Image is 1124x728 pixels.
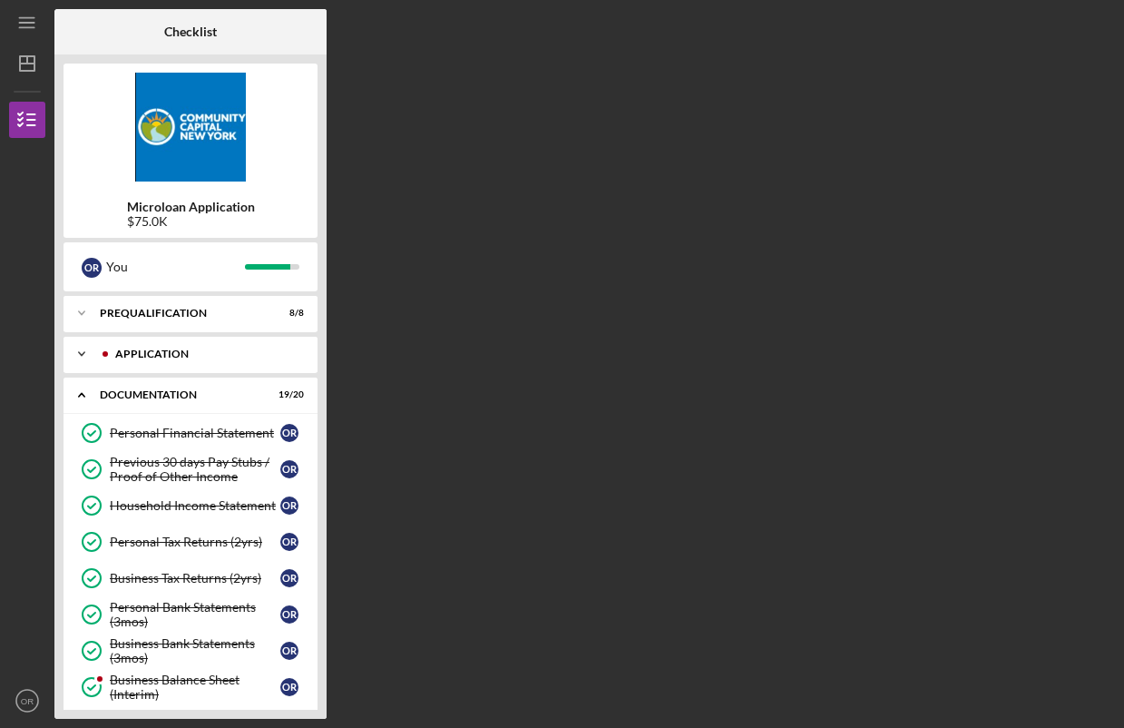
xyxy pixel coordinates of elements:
[110,498,280,513] div: Household Income Statement
[9,683,45,719] button: OR
[21,696,34,706] text: OR
[110,426,280,440] div: Personal Financial Statement
[110,600,280,629] div: Personal Bank Statements (3mos)
[127,200,255,214] b: Microloan Application
[280,605,298,624] div: O R
[127,214,255,229] div: $75.0K
[280,569,298,587] div: O R
[73,487,308,524] a: Household Income StatementOR
[271,308,304,319] div: 8 / 8
[110,636,280,665] div: Business Bank Statements (3mos)
[82,258,102,278] div: O R
[73,560,308,596] a: Business Tax Returns (2yrs)OR
[280,642,298,660] div: O R
[100,308,259,319] div: Prequalification
[280,460,298,478] div: O R
[73,415,308,451] a: Personal Financial StatementOR
[106,251,245,282] div: You
[110,673,280,702] div: Business Balance Sheet (Interim)
[73,451,308,487] a: Previous 30 days Pay Stubs / Proof of Other IncomeOR
[280,533,298,551] div: O R
[280,678,298,696] div: O R
[110,455,280,484] div: Previous 30 days Pay Stubs / Proof of Other Income
[110,535,280,549] div: Personal Tax Returns (2yrs)
[280,424,298,442] div: O R
[73,596,308,633] a: Personal Bank Statements (3mos)OR
[73,633,308,669] a: Business Bank Statements (3mos)OR
[100,389,259,400] div: Documentation
[271,389,304,400] div: 19 / 20
[110,571,280,585] div: Business Tax Returns (2yrs)
[73,524,308,560] a: Personal Tax Returns (2yrs)OR
[73,669,308,705] a: Business Balance Sheet (Interim)OR
[115,349,295,359] div: Application
[280,497,298,515] div: O R
[64,73,318,182] img: Product logo
[164,25,217,39] b: Checklist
